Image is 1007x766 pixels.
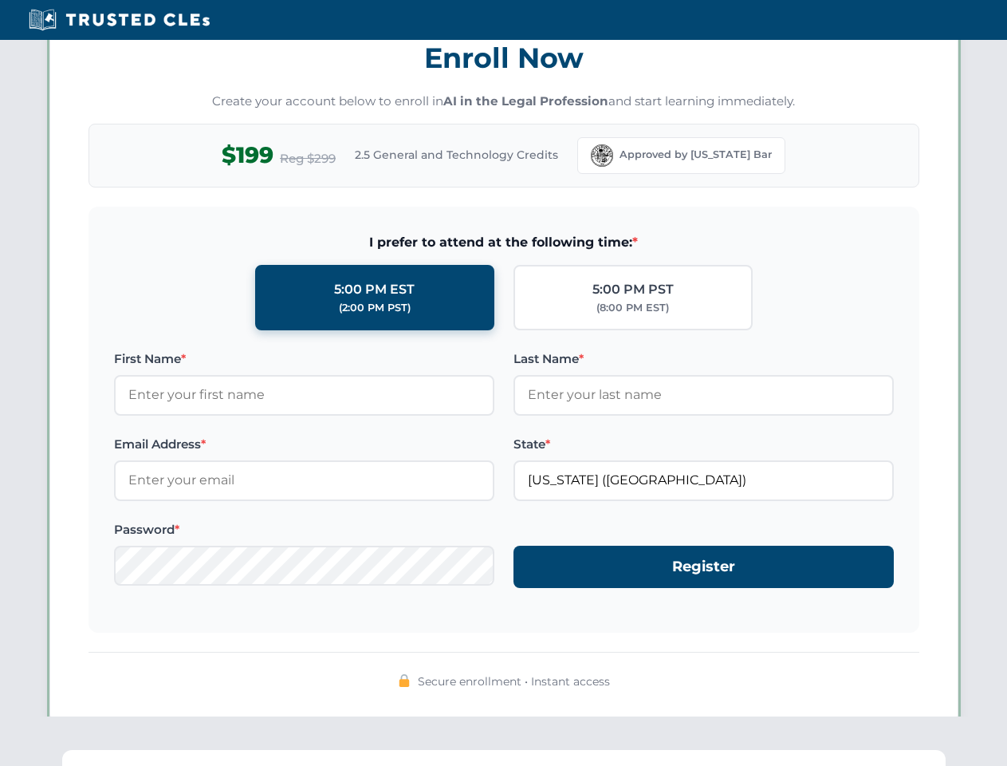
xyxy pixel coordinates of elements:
[513,546,894,588] button: Register
[114,349,494,369] label: First Name
[596,300,669,316] div: (8:00 PM EST)
[513,435,894,454] label: State
[513,460,894,500] input: Florida (FL)
[89,33,919,83] h3: Enroll Now
[114,232,894,253] span: I prefer to attend at the following time:
[24,8,214,32] img: Trusted CLEs
[513,349,894,369] label: Last Name
[418,673,610,690] span: Secure enrollment • Instant access
[591,144,613,167] img: Florida Bar
[592,279,674,300] div: 5:00 PM PST
[513,375,894,415] input: Enter your last name
[89,93,919,111] p: Create your account below to enroll in and start learning immediately.
[620,147,772,163] span: Approved by [US_STATE] Bar
[398,674,411,687] img: 🔒
[280,149,336,168] span: Reg $299
[355,146,558,164] span: 2.5 General and Technology Credits
[114,435,494,454] label: Email Address
[114,520,494,539] label: Password
[443,93,608,109] strong: AI in the Legal Profession
[339,300,411,316] div: (2:00 PM PST)
[222,137,273,173] span: $199
[114,460,494,500] input: Enter your email
[334,279,415,300] div: 5:00 PM EST
[114,375,494,415] input: Enter your first name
